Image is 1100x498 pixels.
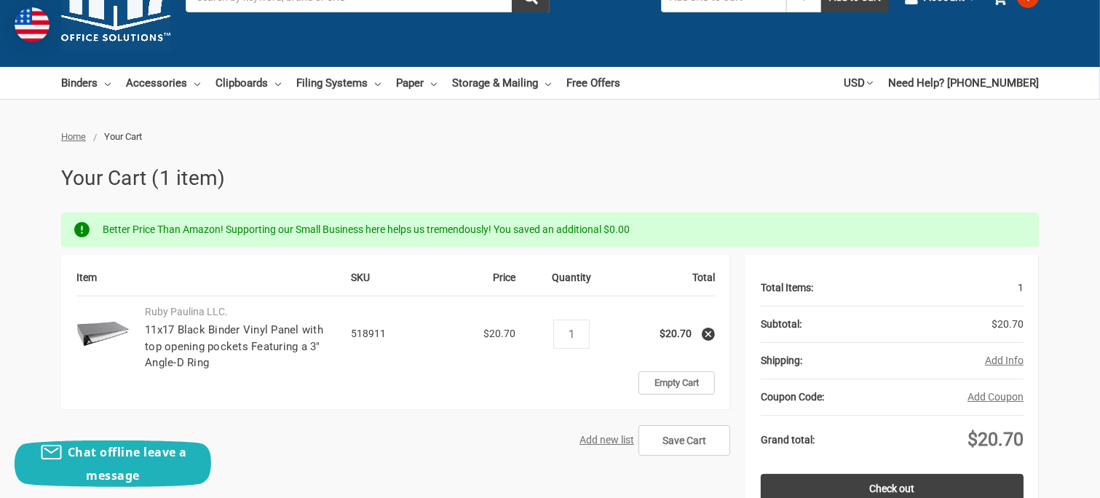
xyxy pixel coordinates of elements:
[76,270,351,296] th: Item
[215,67,281,99] a: Clipboards
[68,444,187,483] span: Chat offline leave a message
[761,434,815,446] strong: Grand total:
[660,328,692,339] strong: $20.70
[351,328,386,339] span: 518911
[968,390,1024,405] button: Add Coupon
[985,353,1024,368] button: Add Info
[61,131,86,142] a: Home
[396,67,437,99] a: Paper
[761,282,813,293] strong: Total Items:
[61,163,1039,194] h1: Your Cart (1 item)
[638,371,715,395] a: Empty Cart
[968,429,1024,450] span: $20.70
[844,67,873,99] a: USD
[761,391,824,403] strong: Coupon Code:
[76,321,130,347] img: 11x17 Black Binder Vinyl Panel with top opening pockets Featuring a 3" Angle-D Ring
[104,131,142,142] span: Your Cart
[888,67,1039,99] a: Need Help? [PHONE_NUMBER]
[761,318,802,330] strong: Subtotal:
[566,67,620,99] a: Free Offers
[351,270,427,296] th: SKU
[579,434,634,446] a: Add new list
[638,425,730,456] input: Save Cart
[61,67,111,99] a: Binders
[523,270,620,296] th: Quantity
[103,224,630,235] span: Better Price Than Amazon! Supporting our Small Business here helps us tremendously! You saved an ...
[427,270,523,296] th: Price
[145,323,323,369] a: 11x17 Black Binder Vinyl Panel with top opening pockets Featuring a 3" Angle-D Ring
[620,270,716,296] th: Total
[126,67,200,99] a: Accessories
[761,355,802,366] strong: Shipping:
[145,304,336,320] p: Ruby Paulina LLC.
[992,318,1024,330] span: $20.70
[452,67,551,99] a: Storage & Mailing
[813,270,1024,306] div: 1
[483,328,515,339] span: $20.70
[15,440,211,487] button: Chat offline leave a message
[296,67,381,99] a: Filing Systems
[15,7,50,42] img: duty and tax information for United States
